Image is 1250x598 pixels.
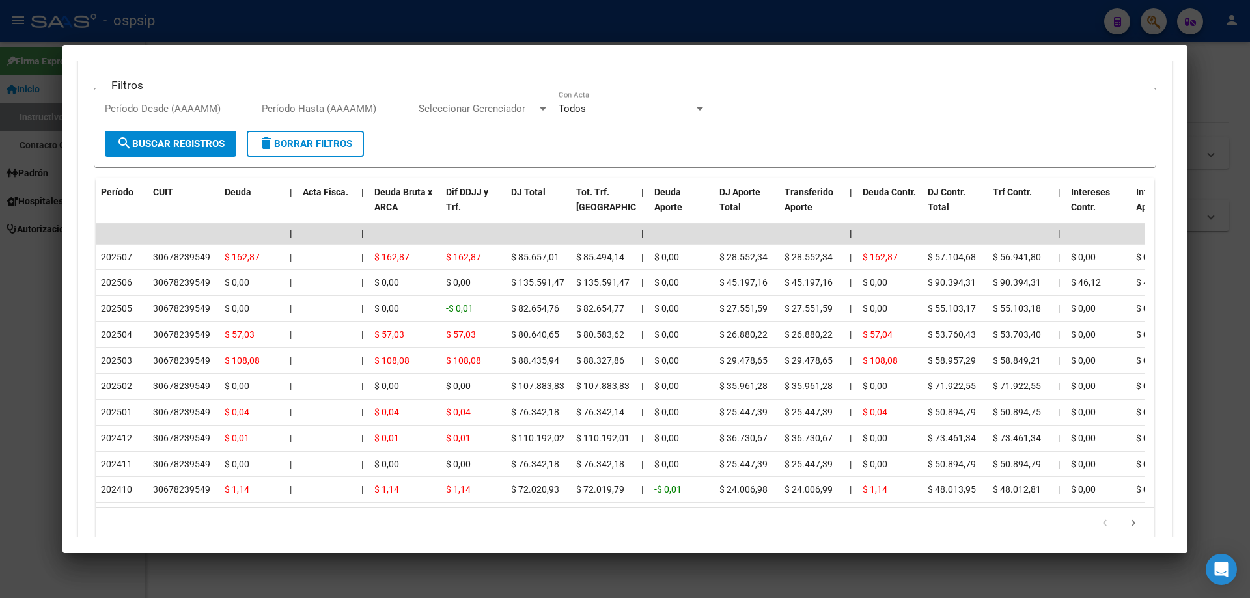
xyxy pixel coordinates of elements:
div: 30678239549 [153,327,210,342]
datatable-header-cell: | [356,178,369,236]
span: $ 0,00 [1136,252,1161,262]
span: $ 110.192,02 [511,433,564,443]
span: | [641,277,643,288]
span: | [290,459,292,469]
span: Deuda [225,187,251,197]
span: $ 1,14 [225,484,249,495]
mat-icon: delete [258,135,274,151]
span: $ 0,00 [225,381,249,391]
span: $ 0,00 [1136,407,1161,417]
span: $ 0,00 [654,459,679,469]
span: $ 0,00 [654,277,679,288]
div: 30678239549 [153,301,210,316]
span: | [290,277,292,288]
span: | [361,277,363,288]
datatable-header-cell: Deuda [219,178,285,236]
span: $ 0,00 [654,303,679,314]
span: | [361,252,363,262]
span: | [1058,303,1060,314]
span: DJ Aporte Total [719,187,760,212]
span: $ 76.342,18 [576,459,624,469]
span: | [361,329,363,340]
span: $ 108,08 [225,355,260,366]
span: $ 48.012,81 [993,484,1041,495]
span: $ 135.591,47 [576,277,630,288]
span: Dif DDJJ y Trf. [446,187,488,212]
datatable-header-cell: Transferido Aporte [779,178,844,236]
span: | [850,252,852,262]
span: | [850,228,852,239]
span: | [1058,187,1061,197]
span: $ 46,12 [1071,277,1101,288]
datatable-header-cell: Deuda Aporte [649,178,714,236]
span: $ 162,87 [374,252,410,262]
span: $ 36.730,67 [719,433,768,443]
span: | [290,433,292,443]
span: | [641,228,644,239]
span: $ 26.880,22 [785,329,833,340]
span: 202410 [101,484,132,495]
span: Deuda Aporte [654,187,682,212]
span: $ 108,08 [446,355,481,366]
span: 202502 [101,381,132,391]
span: $ 24.006,99 [785,484,833,495]
span: | [1058,252,1060,262]
h3: Filtros [105,78,150,92]
span: $ 76.342,18 [511,459,559,469]
span: $ 76.342,14 [576,407,624,417]
datatable-header-cell: Intereses Aporte [1131,178,1196,236]
span: Deuda Contr. [863,187,916,197]
span: $ 57,04 [863,329,893,340]
span: 202503 [101,355,132,366]
span: | [361,433,363,443]
span: $ 0,00 [374,381,399,391]
span: $ 58.849,21 [993,355,1041,366]
span: $ 0,00 [654,355,679,366]
span: $ 71.922,55 [993,381,1041,391]
span: $ 82.654,76 [511,303,559,314]
span: | [1058,407,1060,417]
span: $ 0,00 [1071,433,1096,443]
span: $ 0,00 [1136,381,1161,391]
span: $ 41,43 [1136,277,1166,288]
span: | [361,407,363,417]
span: 202507 [101,252,132,262]
datatable-header-cell: DJ Total [506,178,571,236]
mat-icon: search [117,135,132,151]
span: $ 26.880,22 [719,329,768,340]
span: $ 162,87 [446,252,481,262]
span: | [850,484,852,495]
span: $ 0,00 [1071,459,1096,469]
span: $ 25.447,39 [785,407,833,417]
span: DJ Total [511,187,546,197]
span: | [1058,381,1060,391]
span: $ 55.103,18 [993,303,1041,314]
span: | [290,187,292,197]
span: $ 1,14 [374,484,399,495]
span: $ 0,00 [1136,459,1161,469]
span: $ 24.006,98 [719,484,768,495]
span: | [1058,484,1060,495]
span: $ 0,00 [374,303,399,314]
span: $ 0,00 [446,381,471,391]
span: $ 90.394,31 [928,277,976,288]
a: go to previous page [1092,517,1117,531]
span: | [641,459,643,469]
span: $ 80.583,62 [576,329,624,340]
span: $ 28.552,34 [785,252,833,262]
span: $ 57,03 [446,329,476,340]
span: $ 27.551,59 [785,303,833,314]
span: $ 0,00 [654,407,679,417]
span: $ 88.327,86 [576,355,624,366]
span: $ 48.013,95 [928,484,976,495]
span: $ 0,04 [446,407,471,417]
span: $ 0,00 [1071,329,1096,340]
span: | [641,329,643,340]
span: | [361,303,363,314]
span: | [361,381,363,391]
span: $ 0,00 [654,252,679,262]
span: | [850,381,852,391]
span: Deuda Bruta x ARCA [374,187,432,212]
span: $ 53.760,43 [928,329,976,340]
span: $ 35.961,28 [785,381,833,391]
